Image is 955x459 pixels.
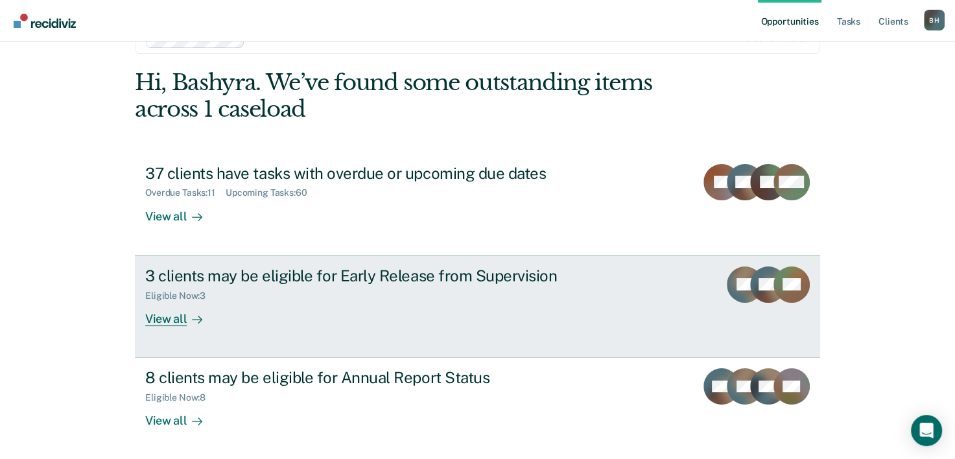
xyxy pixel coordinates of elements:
[135,69,683,123] div: Hi, Bashyra. We’ve found some outstanding items across 1 caseload
[924,10,945,30] button: Profile dropdown button
[226,187,318,198] div: Upcoming Tasks : 60
[924,10,945,30] div: B H
[145,368,600,387] div: 8 clients may be eligible for Annual Report Status
[145,290,216,301] div: Eligible Now : 3
[145,403,218,429] div: View all
[145,198,218,224] div: View all
[145,266,600,285] div: 3 clients may be eligible for Early Release from Supervision
[135,154,820,255] a: 37 clients have tasks with overdue or upcoming due datesOverdue Tasks:11Upcoming Tasks:60View all
[145,187,226,198] div: Overdue Tasks : 11
[14,14,76,28] img: Recidiviz
[911,415,942,446] div: Open Intercom Messenger
[145,392,216,403] div: Eligible Now : 8
[135,255,820,358] a: 3 clients may be eligible for Early Release from SupervisionEligible Now:3View all
[145,301,218,326] div: View all
[145,164,600,183] div: 37 clients have tasks with overdue or upcoming due dates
